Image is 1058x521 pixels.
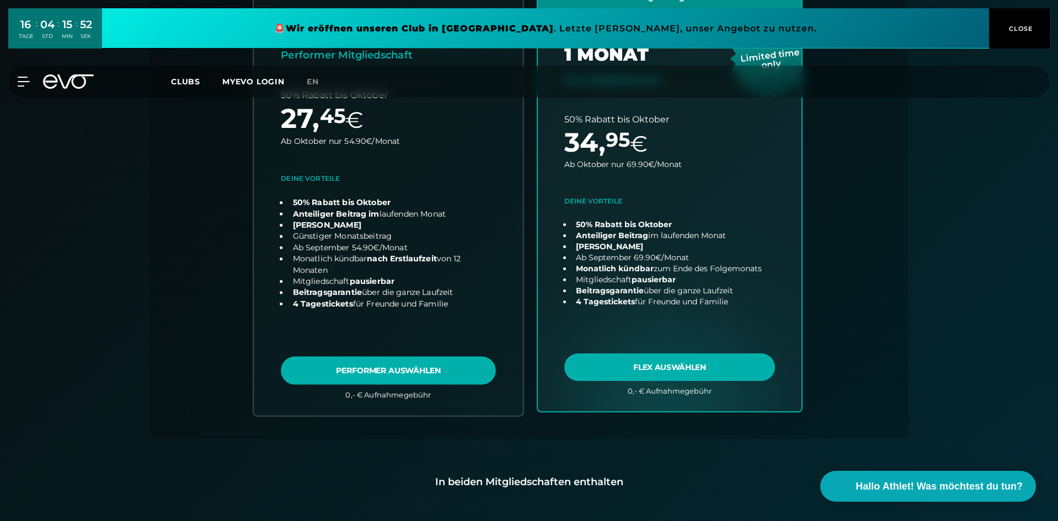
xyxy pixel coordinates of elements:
div: 52 [80,17,92,33]
span: CLOSE [1006,24,1033,34]
div: : [36,18,38,47]
a: Clubs [171,76,222,87]
span: Hallo Athlet! Was möchtest du tun? [856,479,1023,494]
div: : [76,18,77,47]
a: en [307,76,332,88]
div: : [57,18,59,47]
div: MIN [62,33,73,40]
div: 15 [62,17,73,33]
div: SEK [80,33,92,40]
a: MYEVO LOGIN [222,77,285,87]
div: 04 [40,17,55,33]
button: CLOSE [989,8,1050,49]
span: en [307,77,319,87]
div: TAGE [19,33,33,40]
button: Hallo Athlet! Was möchtest du tun? [820,471,1036,502]
div: STD [40,33,55,40]
span: Clubs [171,77,200,87]
div: 16 [19,17,33,33]
div: In beiden Mitgliedschaften enthalten [167,474,891,490]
